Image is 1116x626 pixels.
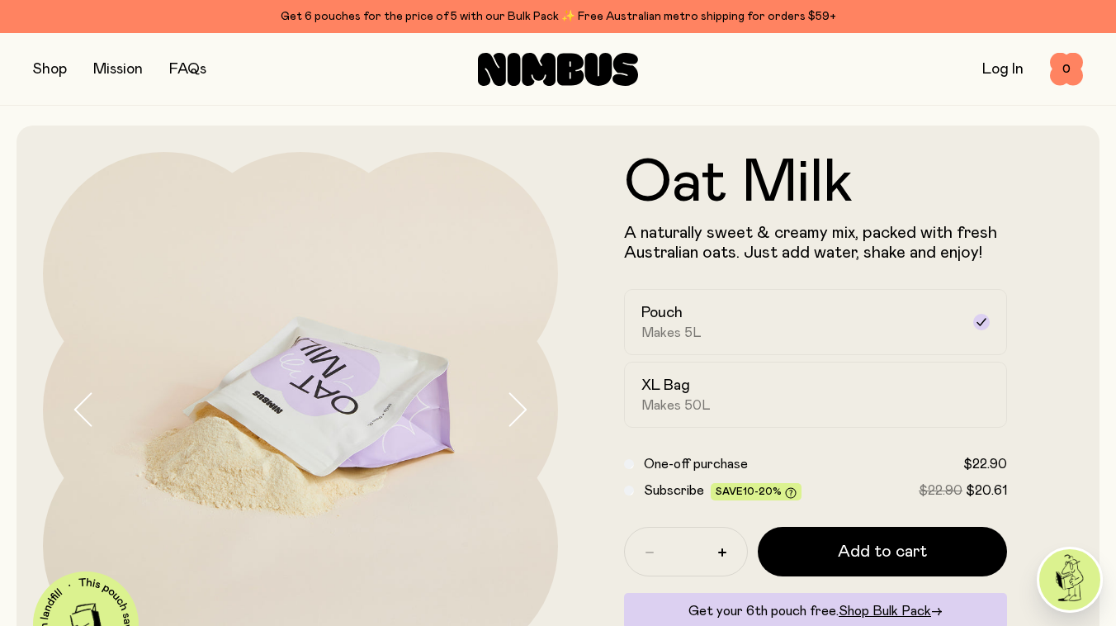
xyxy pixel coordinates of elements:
img: agent [1039,549,1100,610]
span: $20.61 [966,484,1007,497]
span: Shop Bulk Pack [839,605,931,618]
button: 0 [1050,53,1083,86]
span: 10-20% [743,486,782,496]
span: Add to cart [838,540,927,563]
h1: Oat Milk [624,154,1007,213]
a: Shop Bulk Pack→ [839,605,943,618]
span: $22.90 [963,458,1007,471]
a: Mission [93,62,143,77]
span: Subscribe [644,484,704,497]
span: $22.90 [919,484,962,497]
a: Log In [982,62,1024,77]
button: Add to cart [758,527,1007,576]
span: Save [716,486,797,499]
a: FAQs [169,62,206,77]
h2: Pouch [641,303,683,323]
span: Makes 5L [641,325,702,341]
span: One-off purchase [644,458,748,471]
span: Makes 50L [641,397,711,414]
h2: XL Bag [641,376,690,396]
div: Get 6 pouches for the price of 5 with our Bulk Pack ✨ Free Australian metro shipping for orders $59+ [33,7,1083,26]
p: A naturally sweet & creamy mix, packed with fresh Australian oats. Just add water, shake and enjoy! [624,223,1007,263]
